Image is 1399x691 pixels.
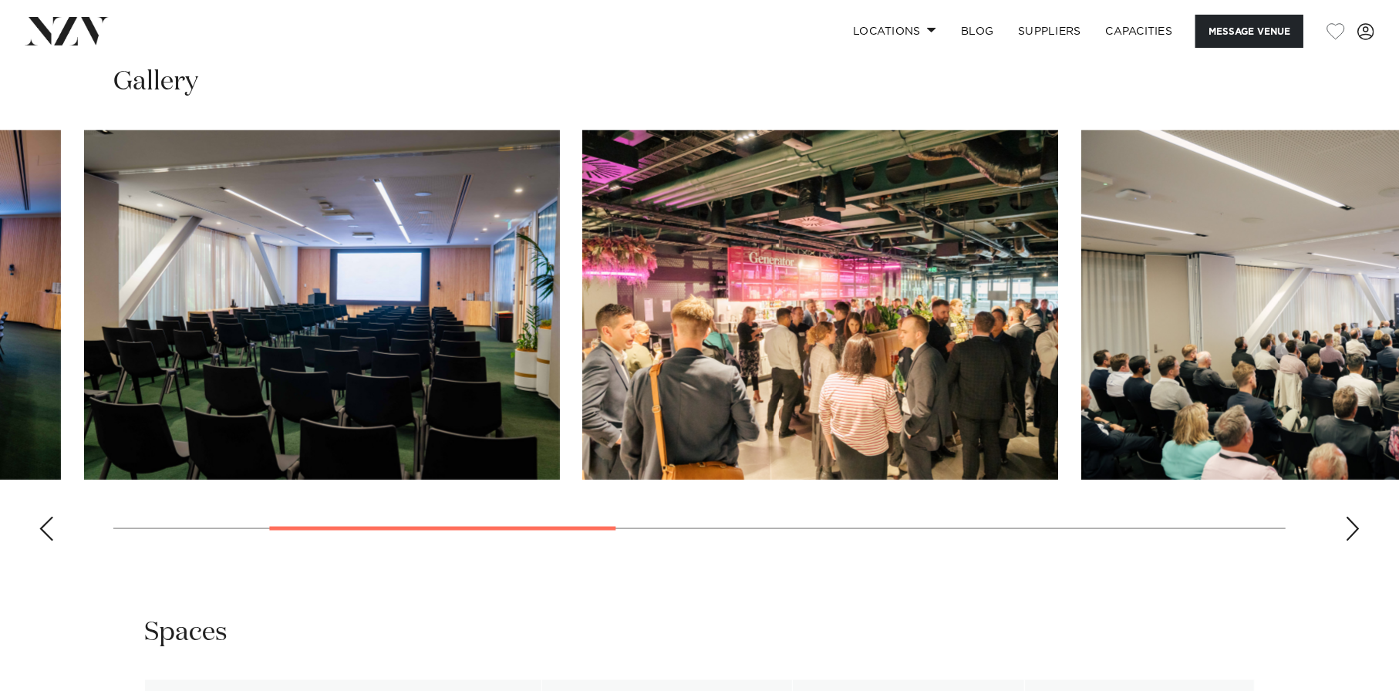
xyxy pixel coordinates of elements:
[841,15,949,48] a: Locations
[113,65,198,99] h2: Gallery
[25,17,109,45] img: nzv-logo.png
[949,15,1006,48] a: BLOG
[144,615,228,650] h2: Spaces
[1195,15,1303,48] button: Message Venue
[583,130,1059,480] swiper-slide: 3 / 8
[84,130,560,480] swiper-slide: 2 / 8
[1006,15,1093,48] a: SUPPLIERS
[1094,15,1185,48] a: Capacities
